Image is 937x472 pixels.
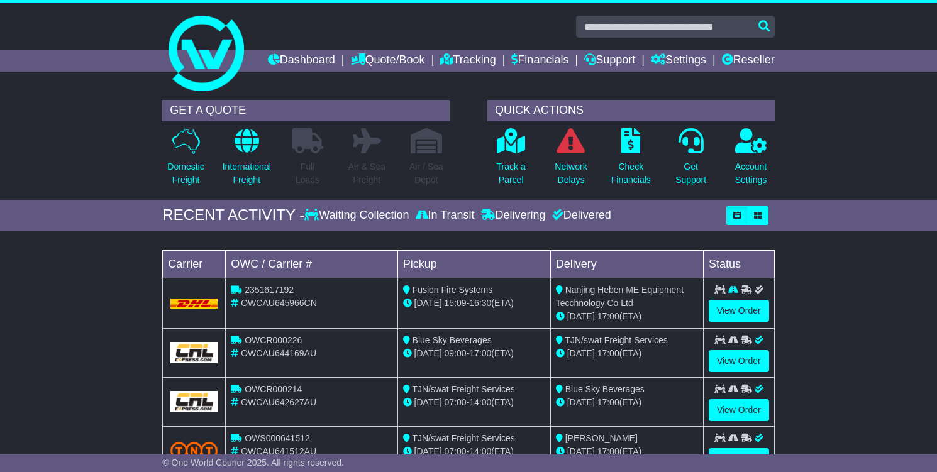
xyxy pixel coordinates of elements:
p: Track a Parcel [497,160,526,187]
span: [DATE] [567,446,595,456]
div: - (ETA) [403,396,545,409]
span: Fusion Fire Systems [413,285,493,295]
div: (ETA) [556,310,698,323]
td: Carrier [163,250,226,278]
p: Air & Sea Freight [348,160,385,187]
span: [DATE] [414,397,442,407]
span: 2351617192 [245,285,294,295]
span: TJN/swat Freight Services [565,335,667,345]
span: 14:00 [469,446,491,456]
a: Support [584,50,635,72]
a: Quote/Book [351,50,425,72]
div: Waiting Collection [304,209,412,222]
span: 14:00 [469,397,491,407]
span: [DATE] [414,348,442,358]
div: GET A QUOTE [162,100,450,121]
a: CheckFinancials [611,128,651,194]
span: © One World Courier 2025. All rights reserved. [162,458,344,468]
span: Nanjing Heben ME Equipment Tecchnology Co Ltd [556,285,684,308]
span: OWCAU642627AU [241,397,316,407]
a: Dashboard [268,50,335,72]
span: 17:00 [597,446,619,456]
span: [DATE] [414,446,442,456]
div: - (ETA) [403,297,545,310]
span: 17:00 [597,311,619,321]
div: (ETA) [556,445,698,458]
a: Financials [511,50,568,72]
span: OWCAU644169AU [241,348,316,358]
a: View Order [709,448,769,470]
span: [DATE] [567,348,595,358]
a: Track aParcel [496,128,526,194]
img: GetCarrierServiceLogo [170,391,218,412]
a: DomesticFreight [167,128,204,194]
div: - (ETA) [403,347,545,360]
span: Blue Sky Beverages [565,384,645,394]
img: TNT_Domestic.png [170,442,218,459]
span: 15:09 [445,298,467,308]
td: Status [703,250,774,278]
img: DHL.png [170,299,218,309]
a: InternationalFreight [222,128,272,194]
span: Blue Sky Beverages [413,335,492,345]
p: Get Support [675,160,706,187]
span: OWCR000226 [245,335,302,345]
p: Air / Sea Depot [409,160,443,187]
span: 17:00 [597,397,619,407]
div: (ETA) [556,396,698,409]
p: Account Settings [735,160,767,187]
span: 07:00 [445,446,467,456]
span: [DATE] [567,311,595,321]
a: AccountSettings [735,128,768,194]
span: 09:00 [445,348,467,358]
p: Full Loads [292,160,323,187]
a: View Order [709,399,769,421]
span: [DATE] [414,298,442,308]
p: International Freight [223,160,271,187]
p: Check Financials [611,160,651,187]
div: Delivered [549,209,611,222]
a: Tracking [440,50,496,72]
a: GetSupport [675,128,707,194]
div: RECENT ACTIVITY - [162,206,304,224]
img: GetCarrierServiceLogo [170,342,218,363]
div: In Transit [413,209,478,222]
a: View Order [709,300,769,322]
a: NetworkDelays [554,128,587,194]
span: OWCAU645966CN [241,298,317,308]
a: Settings [651,50,706,72]
span: 17:00 [597,348,619,358]
span: [PERSON_NAME] [565,433,638,443]
span: 16:30 [469,298,491,308]
p: Domestic Freight [167,160,204,187]
div: QUICK ACTIONS [487,100,775,121]
p: Network Delays [555,160,587,187]
div: Delivering [478,209,549,222]
span: OWCR000214 [245,384,302,394]
td: OWC / Carrier # [226,250,397,278]
span: TJN/swat Freight Services [412,433,514,443]
span: TJN/swat Freight Services [412,384,514,394]
td: Delivery [550,250,703,278]
span: OWCAU641512AU [241,446,316,456]
td: Pickup [397,250,550,278]
span: OWS000641512 [245,433,310,443]
span: [DATE] [567,397,595,407]
span: 07:00 [445,397,467,407]
a: View Order [709,350,769,372]
a: Reseller [722,50,775,72]
div: - (ETA) [403,445,545,458]
div: (ETA) [556,347,698,360]
span: 17:00 [469,348,491,358]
